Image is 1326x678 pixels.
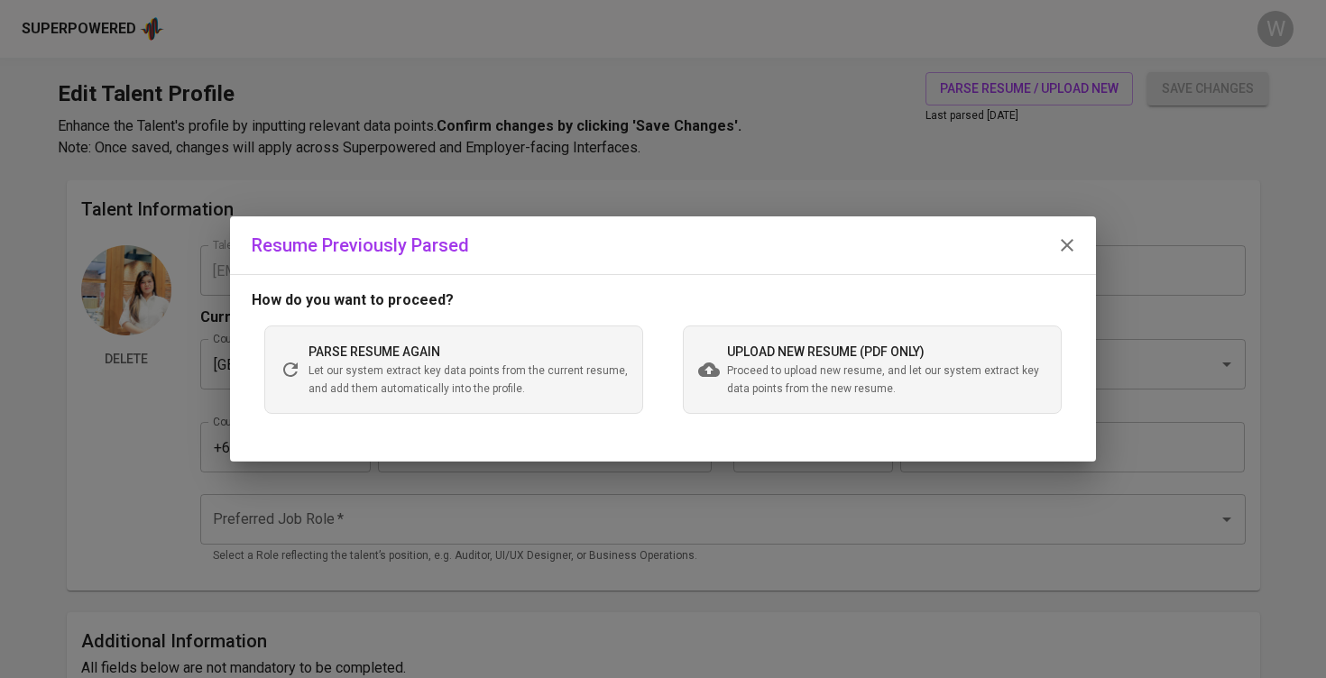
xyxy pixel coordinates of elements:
[727,362,1046,399] span: Proceed to upload new resume, and let our system extract key data points from the new resume.
[252,231,1074,260] div: Resume Previously Parsed
[308,344,440,359] span: parse resume again
[308,362,628,399] span: Let our system extract key data points from the current resume, and add them automatically into t...
[252,289,1074,311] p: How do you want to proceed?
[727,344,925,359] span: upload new resume (pdf only)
